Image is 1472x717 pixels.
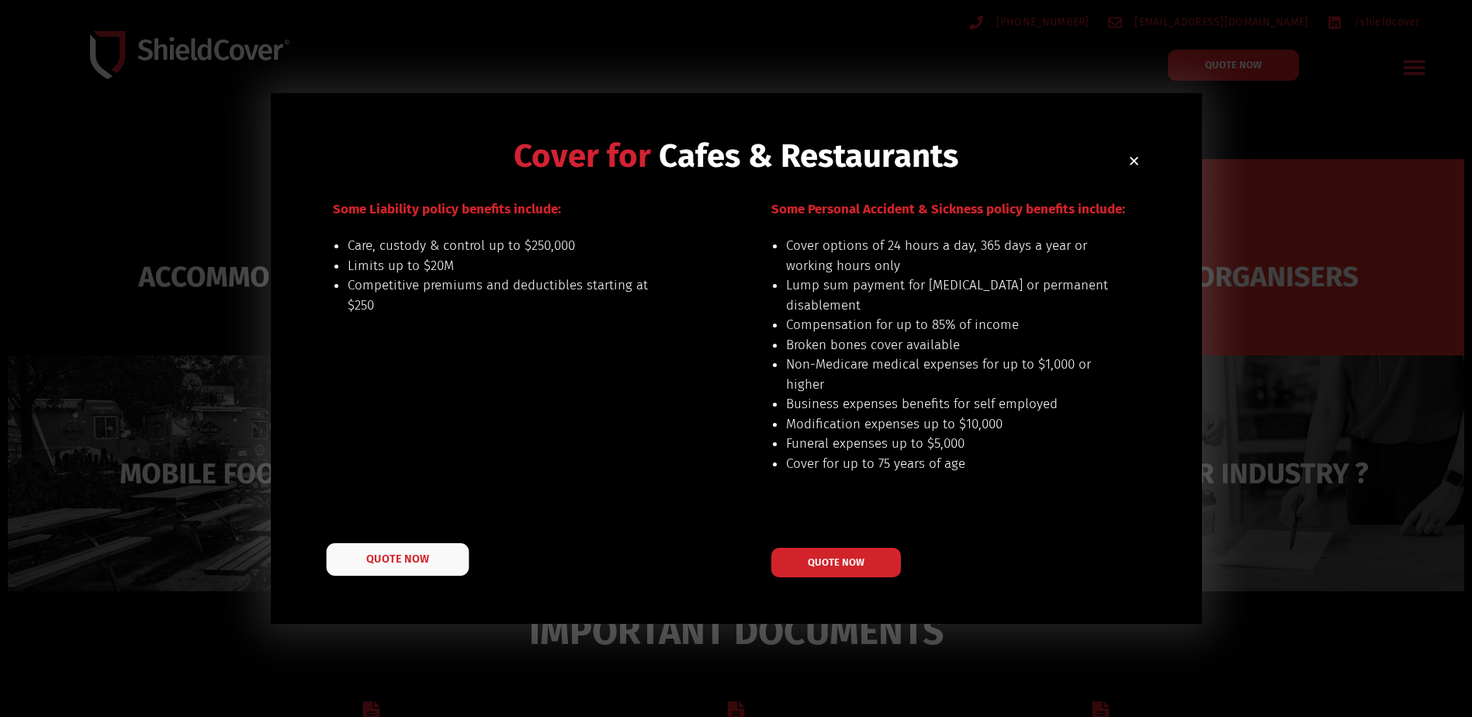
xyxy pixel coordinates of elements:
[786,414,1110,435] li: Modification expenses up to $10,000
[786,335,1110,355] li: Broken bones cover available
[808,557,864,567] span: QUOTE NOW
[333,201,561,217] span: Some Liability policy benefits include:
[786,434,1110,454] li: Funeral expenses up to $5,000
[348,275,671,315] li: Competitive premiums and deductibles starting at $250
[786,315,1110,335] li: Compensation for up to 85% of income
[1128,155,1140,167] a: Close
[786,236,1110,275] li: Cover options of 24 hours a day, 365 days a year or working hours only
[771,201,1125,217] span: Some Personal Accident & Sickness policy benefits include:
[348,236,671,256] li: Care, custody & control up to $250,000
[786,454,1110,474] li: Cover for up to 75 years of age
[786,394,1110,414] li: Business expenses benefits for self employed
[326,543,469,576] a: QUOTE NOW
[786,275,1110,315] li: Lump sum payment for [MEDICAL_DATA] or permanent disablement
[366,553,428,564] span: QUOTE NOW
[348,256,671,276] li: Limits up to $20M
[659,137,958,175] span: Cafes & Restaurants
[786,355,1110,394] li: Non-Medicare medical expenses for up to $1,000 or higher
[771,548,901,577] a: QUOTE NOW
[514,137,651,175] span: Cover for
